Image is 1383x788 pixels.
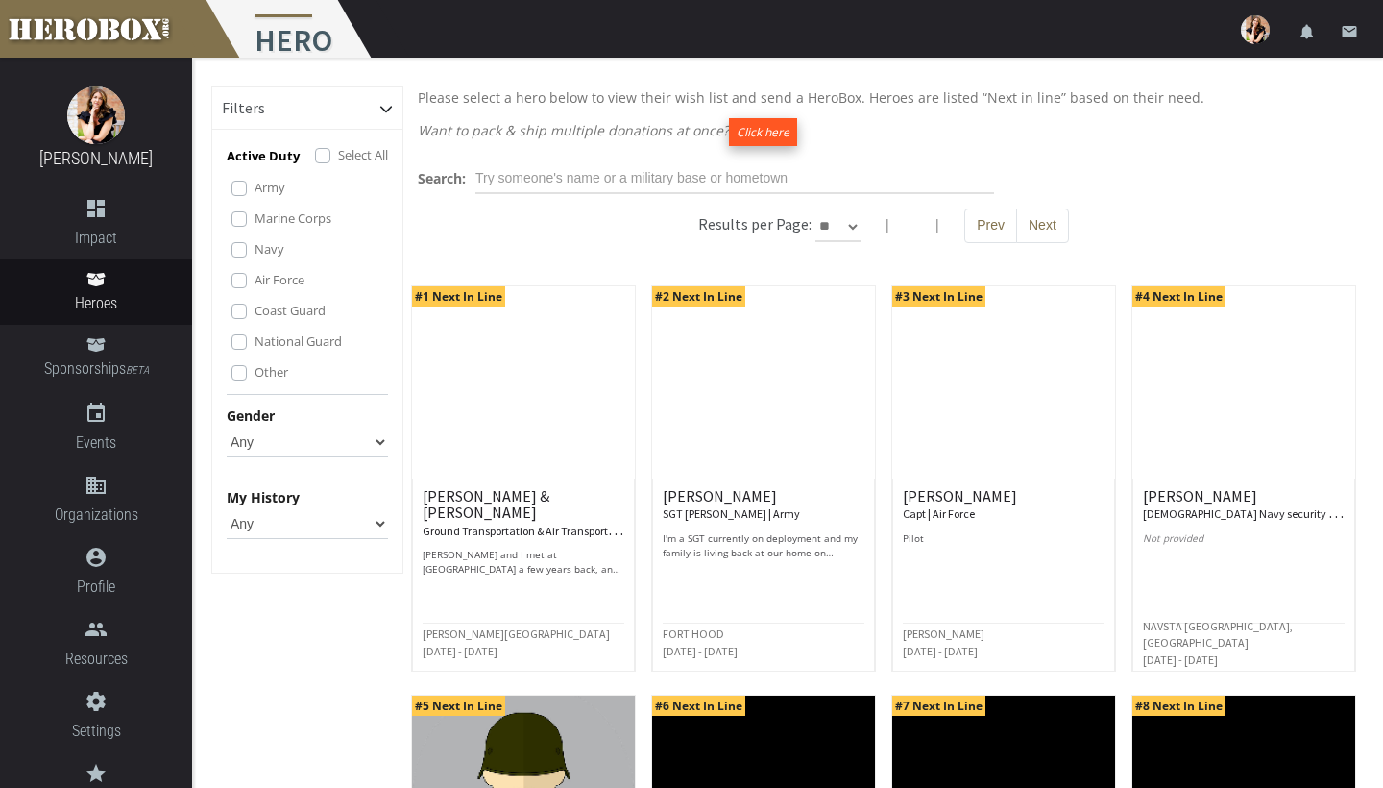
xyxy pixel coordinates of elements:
label: Coast Guard [255,300,326,321]
a: #2 Next In Line [PERSON_NAME] SGT [PERSON_NAME] | Army I'm a SGT currently on deployment and my f... [651,285,876,672]
img: image [67,86,125,144]
p: Please select a hero below to view their wish list and send a HeroBox. Heroes are listed “Next in... [418,86,1349,109]
label: Marine Corps [255,208,331,229]
h6: [PERSON_NAME] [1143,488,1345,522]
p: [PERSON_NAME] and I met at [GEOGRAPHIC_DATA] a few years back, and we got married earlier this ye... [423,548,624,577]
p: Pilot [903,531,1104,560]
label: Gender [227,405,275,427]
h6: [PERSON_NAME] & [PERSON_NAME] [423,488,624,539]
span: #3 Next In Line [892,286,985,307]
a: [PERSON_NAME] [39,148,153,168]
span: #2 Next In Line [652,286,745,307]
span: #6 Next In Line [652,696,745,716]
p: I'm a SGT currently on deployment and my family is living back at our home on [GEOGRAPHIC_DATA]. ... [663,531,864,560]
small: [DATE] - [DATE] [903,644,978,658]
span: #5 Next In Line [412,696,505,716]
small: [PERSON_NAME] [903,627,984,641]
img: user-image [1241,15,1270,44]
h6: Results per Page: [698,214,812,234]
h6: [PERSON_NAME] [663,488,864,522]
h6: Filters [222,100,265,117]
small: BETA [126,364,149,377]
button: Click here [729,118,797,146]
small: [DATE] - [DATE] [423,644,497,658]
p: Not provided [1143,531,1345,560]
input: Try someone's name or a military base or hometown [475,163,994,194]
i: email [1341,23,1358,40]
label: Army [255,177,285,198]
span: #8 Next In Line [1132,696,1225,716]
small: [DATE] - [DATE] [1143,653,1218,667]
span: #4 Next In Line [1132,286,1225,307]
i: notifications [1298,23,1316,40]
a: #4 Next In Line [PERSON_NAME] [DEMOGRAPHIC_DATA] Navy security forces | Navy Not provided NAVSTA ... [1131,285,1356,672]
label: Other [255,361,288,382]
small: NAVSTA [GEOGRAPHIC_DATA], [GEOGRAPHIC_DATA] [1143,619,1293,651]
p: Active Duty [227,145,300,167]
small: [DATE] - [DATE] [663,644,738,658]
small: FORT HOOD [663,627,724,641]
label: My History [227,486,300,508]
span: #7 Next In Line [892,696,985,716]
label: Navy [255,238,284,259]
span: | [884,215,891,234]
small: Capt | Air Force [903,506,975,521]
small: [PERSON_NAME][GEOGRAPHIC_DATA] [423,627,610,641]
button: Prev [964,209,1017,243]
span: | [934,215,941,234]
p: Want to pack & ship multiple donations at once? [418,118,1349,146]
label: Search: [418,167,466,189]
label: Air Force [255,269,304,290]
h6: [PERSON_NAME] [903,488,1104,522]
small: Ground Transportation & Air Transportation | Air Force [423,520,683,539]
label: Select All [338,144,388,165]
small: SGT [PERSON_NAME] | Army [663,506,800,521]
a: #1 Next In Line [PERSON_NAME] & [PERSON_NAME] Ground Transportation & Air Transportation | Air Fo... [411,285,636,672]
span: #1 Next In Line [412,286,505,307]
a: #3 Next In Line [PERSON_NAME] Capt | Air Force Pilot [PERSON_NAME] [DATE] - [DATE] [891,285,1116,672]
label: National Guard [255,331,342,352]
button: Next [1016,209,1069,243]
